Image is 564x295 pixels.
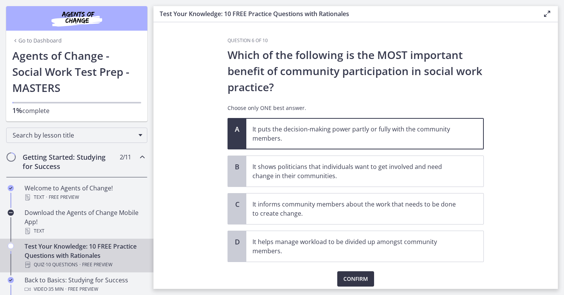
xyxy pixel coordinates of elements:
span: · 35 min [47,285,64,294]
span: C [233,200,242,209]
div: Test Your Knowledge: 10 FREE Practice Questions with Rationales [25,242,144,269]
h3: Question 6 of 10 [228,38,484,44]
div: Search by lesson title [6,128,147,143]
i: Completed [8,277,14,283]
button: Confirm [337,271,374,287]
div: Back to Basics: Studying for Success [25,275,144,294]
p: It helps manage workload to be divided up amongst community members. [252,237,462,256]
span: 1% [12,106,22,115]
span: Free preview [49,193,79,202]
span: Search by lesson title [13,131,135,139]
div: Welcome to Agents of Change! [25,184,144,202]
span: B [233,162,242,171]
p: It puts the decision-making power partly or fully with the community members. [252,125,462,143]
div: Video [25,285,144,294]
div: Text [25,226,144,236]
span: A [233,125,242,134]
p: It shows politicians that individuals want to get involved and need change in their communities. [252,162,462,180]
a: Go to Dashboard [12,37,62,44]
span: Free preview [82,260,112,269]
span: · [79,260,81,269]
p: Choose only ONE best answer. [228,104,484,112]
h3: Test Your Knowledge: 10 FREE Practice Questions with Rationales [160,9,530,18]
span: 2 / 11 [120,152,131,162]
span: · 10 Questions [45,260,78,269]
h2: Getting Started: Studying for Success [23,152,116,171]
span: Free preview [68,285,98,294]
div: Quiz [25,260,144,269]
span: D [233,237,242,246]
div: Download the Agents of Change Mobile App! [25,208,144,236]
p: It informs community members about the work that needs to be done to create change. [252,200,462,218]
p: Which of the following is the MOST important benefit of community participation in social work pr... [228,47,484,95]
span: · [46,193,47,202]
img: Agents of Change [31,9,123,28]
div: Text [25,193,144,202]
i: Completed [8,185,14,191]
p: complete [12,106,141,115]
span: · [65,285,66,294]
h1: Agents of Change - Social Work Test Prep - MASTERS [12,48,141,96]
span: Confirm [343,274,368,284]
